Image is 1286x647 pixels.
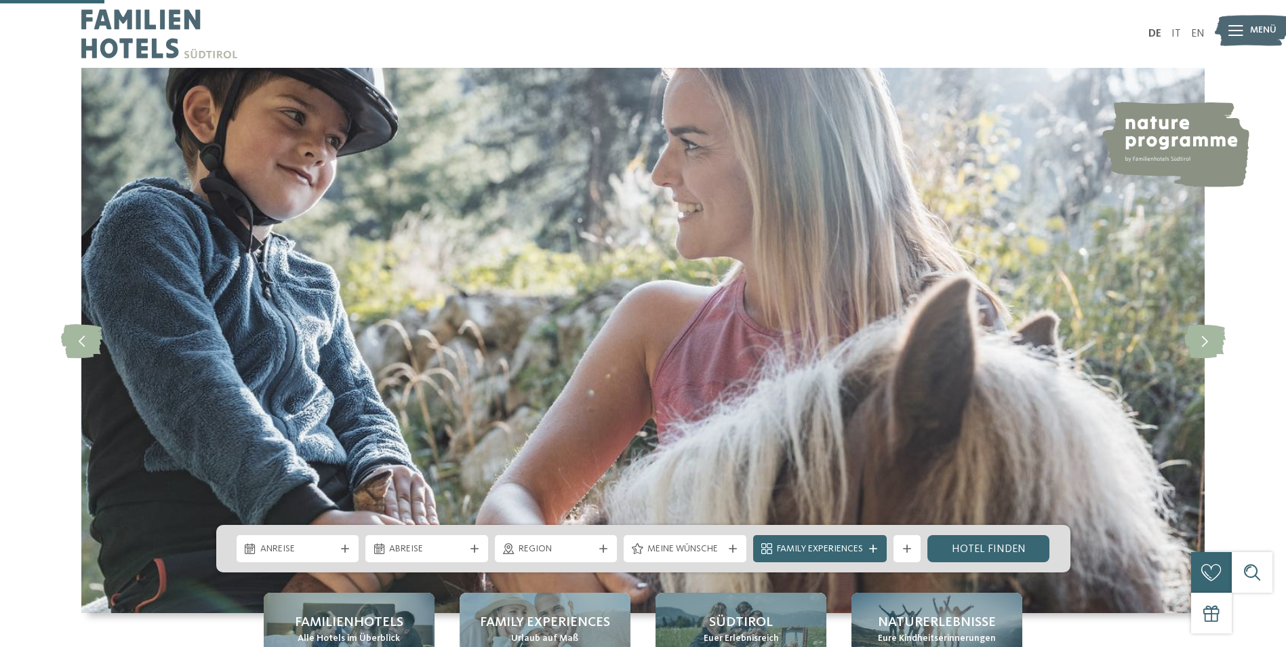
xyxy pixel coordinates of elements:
[1191,28,1205,39] a: EN
[704,632,779,646] span: Euer Erlebnisreich
[777,543,863,556] span: Family Experiences
[927,535,1050,562] a: Hotel finden
[1148,28,1161,39] a: DE
[260,543,336,556] span: Anreise
[81,68,1205,613] img: Familienhotels Südtirol: The happy family places
[298,632,400,646] span: Alle Hotels im Überblick
[480,613,610,632] span: Family Experiences
[1171,28,1181,39] a: IT
[1100,102,1249,187] img: nature programme by Familienhotels Südtirol
[511,632,578,646] span: Urlaub auf Maß
[709,613,773,632] span: Südtirol
[647,543,723,556] span: Meine Wünsche
[1250,24,1277,37] span: Menü
[878,613,996,632] span: Naturerlebnisse
[878,632,996,646] span: Eure Kindheitserinnerungen
[519,543,594,556] span: Region
[389,543,464,556] span: Abreise
[295,613,403,632] span: Familienhotels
